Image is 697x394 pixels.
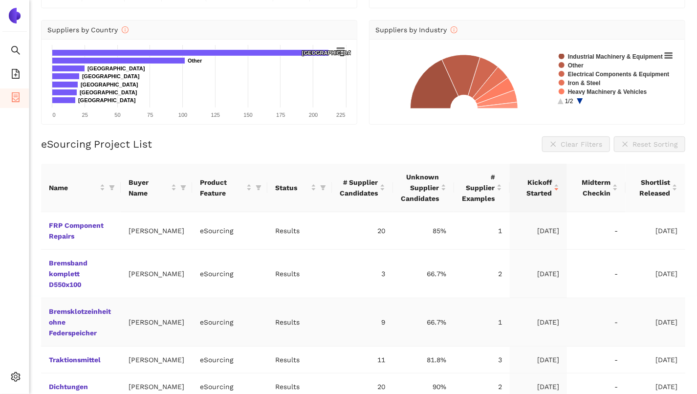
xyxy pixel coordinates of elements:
[567,212,626,250] td: -
[318,180,328,195] span: filter
[178,112,187,118] text: 100
[633,177,670,198] span: Shortlist Released
[567,298,626,347] td: -
[626,164,685,212] th: this column's title is Shortlist Released,this column is sortable
[567,250,626,298] td: -
[180,185,186,191] span: filter
[243,112,252,118] text: 150
[454,298,510,347] td: 1
[41,137,152,151] h2: eSourcing Project List
[568,80,601,87] text: Iron & Steel
[332,250,393,298] td: 3
[200,177,244,198] span: Product Feature
[276,112,285,118] text: 175
[49,182,98,193] span: Name
[302,50,360,56] text: [GEOGRAPHIC_DATA]
[614,136,685,152] button: closeReset Sorting
[568,71,669,78] text: Electrical Components & Equipment
[575,177,610,198] span: Midterm Checkin
[626,212,685,250] td: [DATE]
[87,66,145,71] text: [GEOGRAPHIC_DATA]
[192,250,267,298] td: eSourcing
[454,212,510,250] td: 1
[192,164,267,212] th: this column's title is Product Feature,this column is sortable
[542,136,610,152] button: closeClear Filters
[121,298,192,347] td: [PERSON_NAME]
[211,112,220,118] text: 125
[518,177,552,198] span: Kickoff Started
[393,347,454,373] td: 81.8%
[565,98,573,105] text: 1/2
[451,26,457,33] span: info-circle
[510,250,567,298] td: [DATE]
[626,250,685,298] td: [DATE]
[82,73,140,79] text: [GEOGRAPHIC_DATA]
[568,88,647,95] text: Heavy Machinery & Vehicles
[332,212,393,250] td: 20
[267,298,332,347] td: Results
[53,112,56,118] text: 0
[567,347,626,373] td: -
[256,185,261,191] span: filter
[454,164,510,212] th: this column's title is # Supplier Examples,this column is sortable
[267,164,332,212] th: this column's title is Status,this column is sortable
[275,182,309,193] span: Status
[375,26,457,34] span: Suppliers by Industry
[267,347,332,373] td: Results
[192,347,267,373] td: eSourcing
[332,347,393,373] td: 11
[147,112,153,118] text: 75
[41,164,121,212] th: this column's title is Name,this column is sortable
[454,250,510,298] td: 2
[510,298,567,347] td: [DATE]
[336,112,345,118] text: 225
[267,212,332,250] td: Results
[510,212,567,250] td: [DATE]
[568,53,663,60] text: Industrial Machinery & Equipment
[510,347,567,373] td: [DATE]
[11,369,21,388] span: setting
[121,212,192,250] td: [PERSON_NAME]
[121,164,192,212] th: this column's title is Buyer Name,this column is sortable
[393,164,454,212] th: this column's title is Unknown Supplier Candidates,this column is sortable
[11,42,21,62] span: search
[393,298,454,347] td: 66.7%
[188,58,202,64] text: Other
[7,8,22,23] img: Logo
[568,62,584,69] text: Other
[114,112,120,118] text: 50
[47,26,129,34] span: Suppliers by Country
[393,212,454,250] td: 85%
[109,185,115,191] span: filter
[254,175,263,200] span: filter
[626,298,685,347] td: [DATE]
[11,89,21,109] span: container
[82,112,88,118] text: 25
[340,177,378,198] span: # Supplier Candidates
[267,250,332,298] td: Results
[332,298,393,347] td: 9
[80,89,137,95] text: [GEOGRAPHIC_DATA]
[11,66,21,85] span: file-add
[393,250,454,298] td: 66.7%
[192,212,267,250] td: eSourcing
[332,164,393,212] th: this column's title is # Supplier Candidates,this column is sortable
[626,347,685,373] td: [DATE]
[454,347,510,373] td: 3
[107,180,117,195] span: filter
[78,97,136,103] text: [GEOGRAPHIC_DATA]
[122,26,129,33] span: info-circle
[178,175,188,200] span: filter
[401,172,439,204] span: Unknown Supplier Candidates
[567,164,626,212] th: this column's title is Midterm Checkin,this column is sortable
[309,112,318,118] text: 200
[320,185,326,191] span: filter
[192,298,267,347] td: eSourcing
[129,177,169,198] span: Buyer Name
[81,82,138,88] text: [GEOGRAPHIC_DATA]
[121,347,192,373] td: [PERSON_NAME]
[462,172,495,204] span: # Supplier Examples
[121,250,192,298] td: [PERSON_NAME]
